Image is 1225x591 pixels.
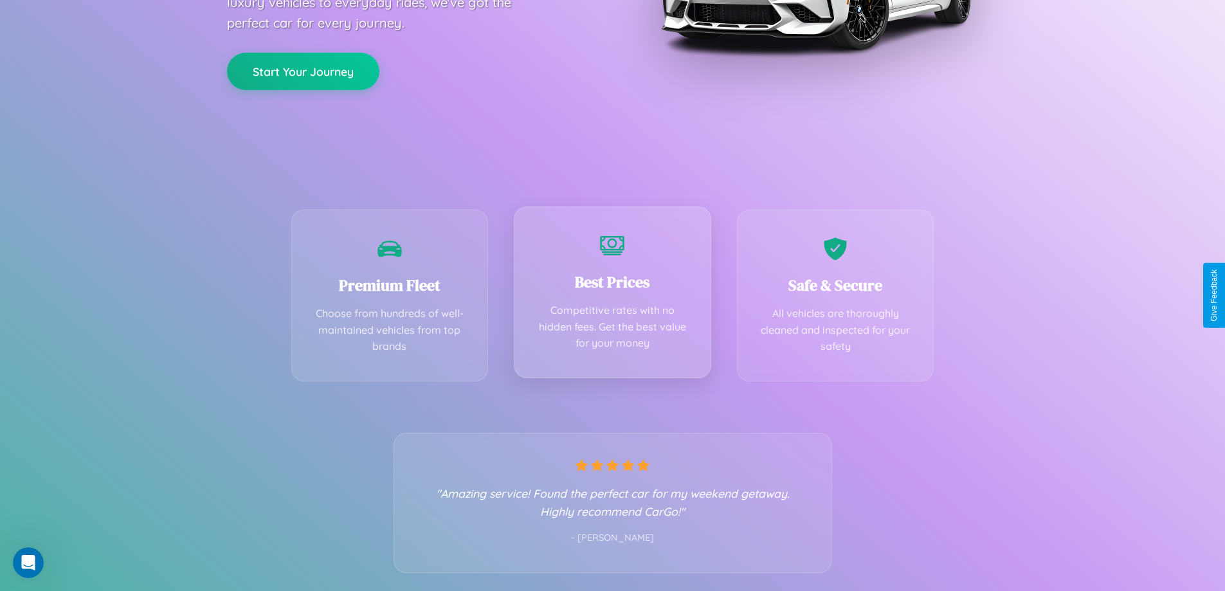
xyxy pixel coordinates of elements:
h3: Premium Fleet [311,275,469,296]
button: Start Your Journey [227,53,379,90]
h3: Safe & Secure [757,275,914,296]
div: Give Feedback [1210,269,1219,322]
p: Competitive rates with no hidden fees. Get the best value for your money [534,302,691,352]
p: - [PERSON_NAME] [420,530,806,547]
p: Choose from hundreds of well-maintained vehicles from top brands [311,305,469,355]
p: All vehicles are thoroughly cleaned and inspected for your safety [757,305,914,355]
iframe: Intercom live chat [13,547,44,578]
p: "Amazing service! Found the perfect car for my weekend getaway. Highly recommend CarGo!" [420,484,806,520]
h3: Best Prices [534,271,691,293]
